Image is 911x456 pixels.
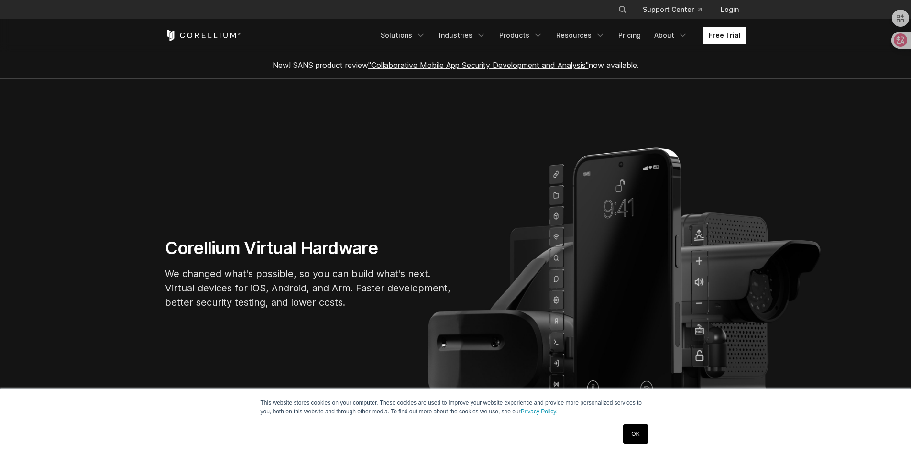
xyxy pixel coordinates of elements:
a: Products [494,27,549,44]
div: Navigation Menu [606,1,746,18]
p: We changed what's possible, so you can build what's next. Virtual devices for iOS, Android, and A... [165,267,452,310]
a: About [648,27,693,44]
div: Navigation Menu [375,27,746,44]
a: Pricing [613,27,647,44]
h1: Corellium Virtual Hardware [165,237,452,259]
a: "Collaborative Mobile App Security Development and Analysis" [368,60,589,70]
a: Resources [550,27,611,44]
a: Corellium Home [165,30,241,41]
p: This website stores cookies on your computer. These cookies are used to improve your website expe... [261,399,651,416]
a: Solutions [375,27,431,44]
a: Free Trial [703,27,746,44]
a: Industries [433,27,492,44]
button: Search [614,1,631,18]
a: Privacy Policy. [521,408,558,415]
span: New! SANS product review now available. [273,60,639,70]
a: Support Center [635,1,709,18]
a: Login [713,1,746,18]
a: OK [623,424,648,444]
